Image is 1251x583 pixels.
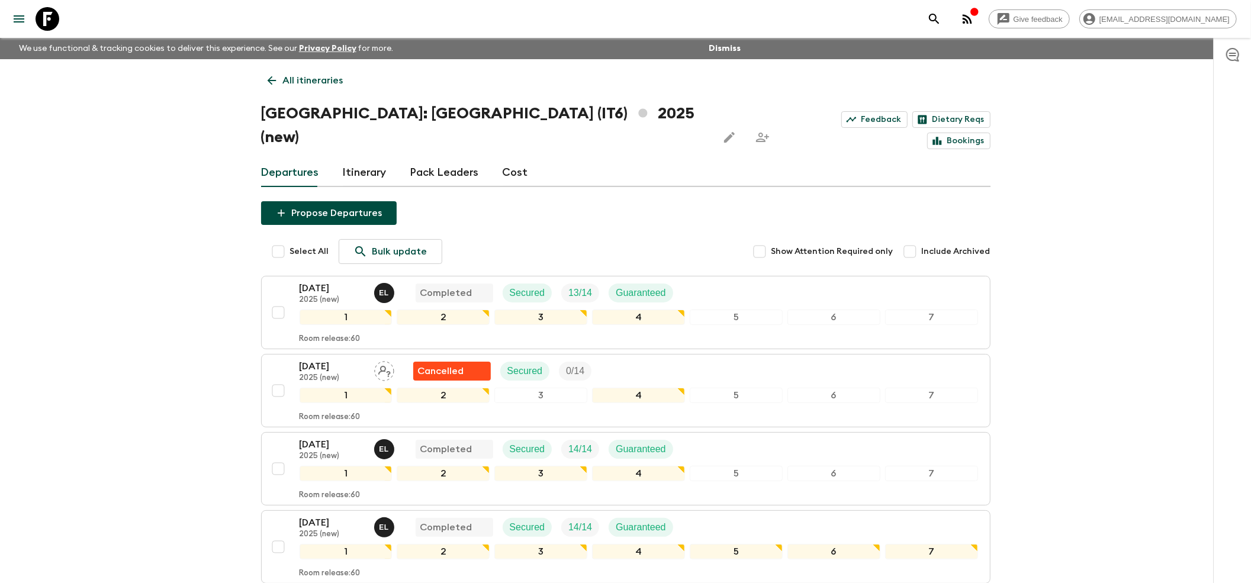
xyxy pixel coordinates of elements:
[568,442,592,456] p: 14 / 14
[616,286,666,300] p: Guaranteed
[300,388,393,403] div: 1
[397,388,490,403] div: 2
[510,286,545,300] p: Secured
[374,443,397,452] span: Eleonora Longobardi
[922,246,990,257] span: Include Archived
[300,437,365,452] p: [DATE]
[771,246,893,257] span: Show Attention Required only
[510,520,545,534] p: Secured
[561,284,599,302] div: Trip Fill
[566,364,584,378] p: 0 / 14
[300,295,365,305] p: 2025 (new)
[885,388,978,403] div: 7
[300,491,361,500] p: Room release: 60
[787,310,880,325] div: 6
[1007,15,1069,24] span: Give feedback
[690,310,783,325] div: 5
[283,73,343,88] p: All itineraries
[568,286,592,300] p: 13 / 14
[561,518,599,537] div: Trip Fill
[300,544,393,559] div: 1
[503,518,552,537] div: Secured
[418,364,464,378] p: Cancelled
[559,362,591,381] div: Trip Fill
[261,159,319,187] a: Departures
[616,442,666,456] p: Guaranteed
[912,111,990,128] a: Dietary Reqs
[885,310,978,325] div: 7
[1093,15,1236,24] span: [EMAIL_ADDRESS][DOMAIN_NAME]
[420,520,472,534] p: Completed
[561,440,599,459] div: Trip Fill
[374,286,397,296] span: Eleonora Longobardi
[787,544,880,559] div: 6
[374,365,394,374] span: Assign pack leader
[420,442,472,456] p: Completed
[343,159,387,187] a: Itinerary
[718,125,741,149] button: Edit this itinerary
[706,40,744,57] button: Dismiss
[300,466,393,481] div: 1
[690,544,783,559] div: 5
[374,521,397,530] span: Eleonora Longobardi
[261,276,990,349] button: [DATE]2025 (new)Eleonora LongobardiCompletedSecuredTrip FillGuaranteed1234567Room release:60
[592,544,685,559] div: 4
[413,362,491,381] div: Flash Pack cancellation
[503,159,528,187] a: Cost
[299,44,356,53] a: Privacy Policy
[500,362,550,381] div: Secured
[300,334,361,344] p: Room release: 60
[300,310,393,325] div: 1
[397,544,490,559] div: 2
[841,111,908,128] a: Feedback
[510,442,545,456] p: Secured
[885,544,978,559] div: 7
[410,159,479,187] a: Pack Leaders
[927,133,990,149] a: Bookings
[372,244,427,259] p: Bulk update
[300,281,365,295] p: [DATE]
[690,388,783,403] div: 5
[1079,9,1237,28] div: [EMAIL_ADDRESS][DOMAIN_NAME]
[261,102,709,149] h1: [GEOGRAPHIC_DATA]: [GEOGRAPHIC_DATA] (IT6) 2025 (new)
[339,239,442,264] a: Bulk update
[7,7,31,31] button: menu
[503,284,552,302] div: Secured
[494,466,587,481] div: 3
[14,38,398,59] p: We use functional & tracking cookies to deliver this experience. See our for more.
[787,388,880,403] div: 6
[261,432,990,505] button: [DATE]2025 (new)Eleonora LongobardiCompletedSecuredTrip FillGuaranteed1234567Room release:60
[261,354,990,427] button: [DATE]2025 (new)Assign pack leaderFlash Pack cancellationSecuredTrip Fill1234567Room release:60
[616,520,666,534] p: Guaranteed
[507,364,543,378] p: Secured
[592,310,685,325] div: 4
[503,440,552,459] div: Secured
[568,520,592,534] p: 14 / 14
[494,388,587,403] div: 3
[300,452,365,461] p: 2025 (new)
[397,466,490,481] div: 2
[300,530,365,539] p: 2025 (new)
[885,466,978,481] div: 7
[300,413,361,422] p: Room release: 60
[494,310,587,325] div: 3
[300,359,365,373] p: [DATE]
[751,125,774,149] span: Share this itinerary
[922,7,946,31] button: search adventures
[290,246,329,257] span: Select All
[787,466,880,481] div: 6
[397,310,490,325] div: 2
[592,466,685,481] div: 4
[261,69,350,92] a: All itineraries
[494,544,587,559] div: 3
[989,9,1070,28] a: Give feedback
[420,286,472,300] p: Completed
[300,373,365,383] p: 2025 (new)
[592,388,685,403] div: 4
[300,516,365,530] p: [DATE]
[300,569,361,578] p: Room release: 60
[690,466,783,481] div: 5
[261,201,397,225] button: Propose Departures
